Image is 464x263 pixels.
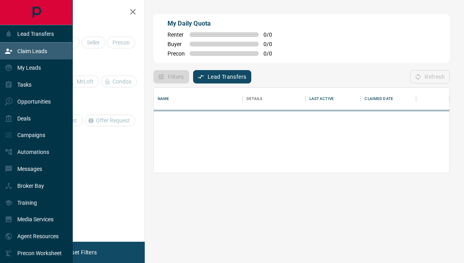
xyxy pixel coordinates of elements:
span: Precon [168,50,185,57]
button: Reset Filters [60,246,102,259]
span: 0 / 0 [263,50,281,57]
span: 0 / 0 [263,31,281,38]
div: Details [243,88,306,110]
div: Claimed Date [361,88,416,110]
h2: Filters [25,8,137,17]
span: Buyer [168,41,185,47]
p: My Daily Quota [168,19,281,28]
div: Claimed Date [365,88,393,110]
div: Name [158,88,169,110]
div: Last Active [309,88,334,110]
button: Lead Transfers [193,70,252,83]
div: Last Active [306,88,361,110]
span: Renter [168,31,185,38]
div: Details [247,88,263,110]
span: 0 / 0 [263,41,281,47]
div: Name [154,88,243,110]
